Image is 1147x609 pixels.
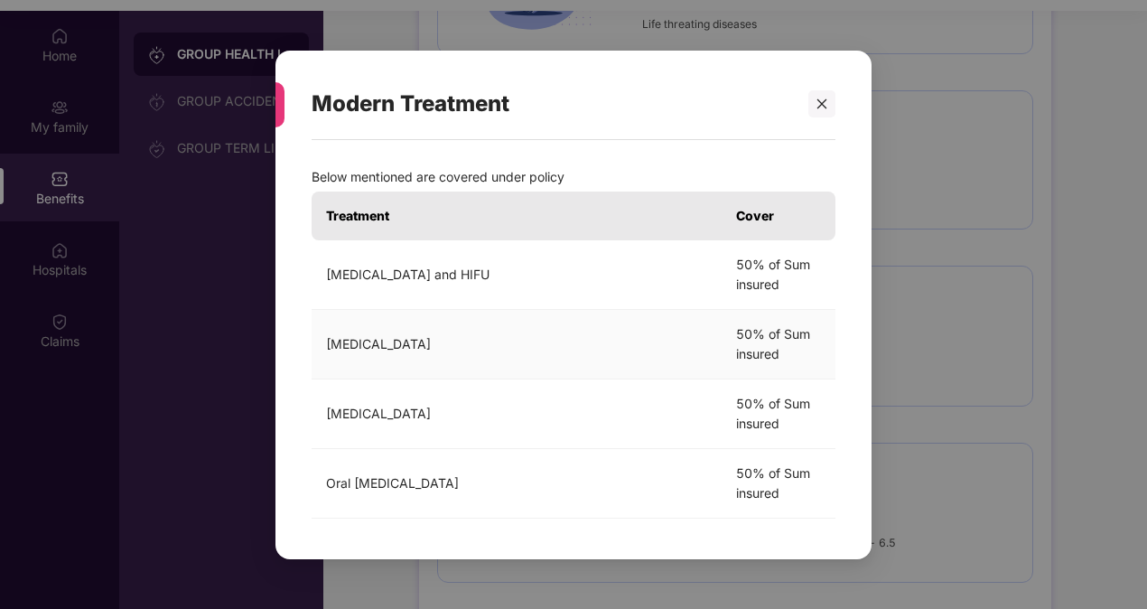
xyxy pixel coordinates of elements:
[816,97,828,109] span: close
[312,518,722,587] td: [MEDICAL_DATA]- Monoclonal Anti- body to be given as injection
[722,309,835,379] td: 50% of Sum insured
[722,191,835,239] th: Cover
[722,379,835,448] td: 50% of Sum insured
[312,191,722,239] th: Treatment
[312,309,722,379] td: [MEDICAL_DATA]
[312,448,722,518] td: Oral [MEDICAL_DATA]
[722,448,835,518] td: 50% of Sum insured
[312,239,722,309] td: [MEDICAL_DATA] and HIFU
[312,379,722,448] td: [MEDICAL_DATA]
[722,239,835,309] td: 50% of Sum insured
[312,166,835,186] p: Below mentioned are covered under policy
[722,518,835,587] td: 50% of Sum insured
[312,69,792,139] div: Modern Treatment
